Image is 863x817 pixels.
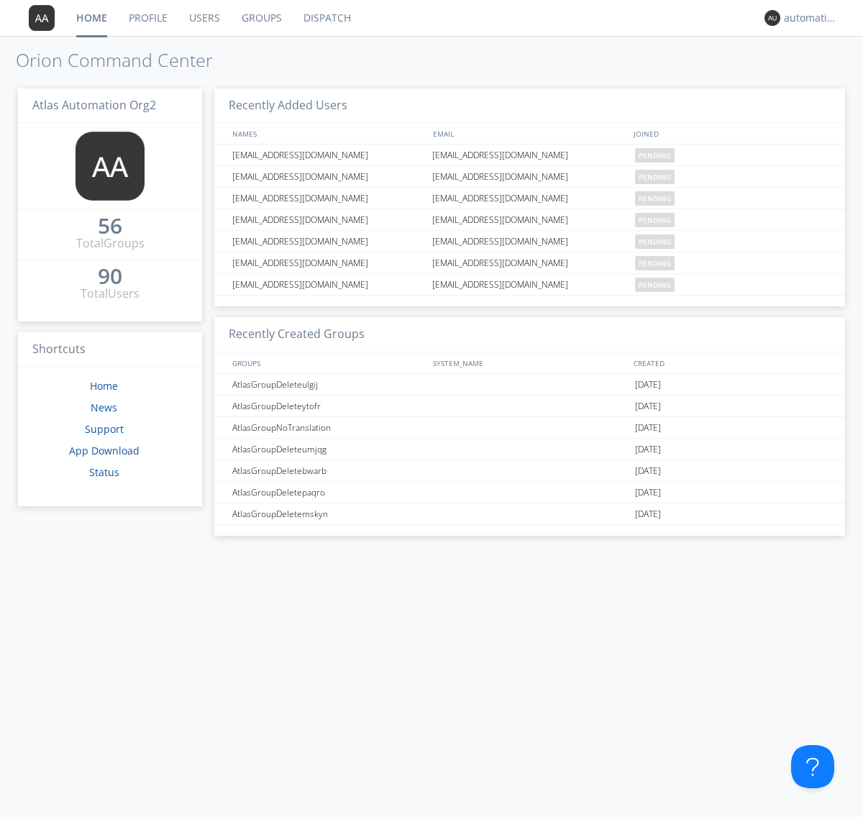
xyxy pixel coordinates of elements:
div: NAMES [229,123,426,144]
div: [EMAIL_ADDRESS][DOMAIN_NAME] [229,252,428,273]
a: [EMAIL_ADDRESS][DOMAIN_NAME][EMAIL_ADDRESS][DOMAIN_NAME]pending [214,231,845,252]
div: GROUPS [229,352,426,373]
img: 373638.png [29,5,55,31]
div: AtlasGroupDeletemskyn [229,503,428,524]
span: Atlas Automation Org2 [32,97,156,113]
h3: Recently Created Groups [214,317,845,352]
a: Home [90,379,118,393]
a: News [91,401,117,414]
img: 373638.png [76,132,145,201]
div: automation+atlas0004+org2 [784,11,838,25]
span: pending [635,170,675,184]
span: [DATE] [635,396,661,417]
div: Total Users [81,286,140,302]
a: AtlasGroupDeletepaqro[DATE] [214,482,845,503]
div: [EMAIL_ADDRESS][DOMAIN_NAME] [229,145,428,165]
div: Total Groups [76,235,145,252]
a: [EMAIL_ADDRESS][DOMAIN_NAME][EMAIL_ADDRESS][DOMAIN_NAME]pending [214,188,845,209]
a: [EMAIL_ADDRESS][DOMAIN_NAME][EMAIL_ADDRESS][DOMAIN_NAME]pending [214,166,845,188]
a: App Download [69,444,140,457]
a: [EMAIL_ADDRESS][DOMAIN_NAME][EMAIL_ADDRESS][DOMAIN_NAME]pending [214,145,845,166]
span: pending [635,213,675,227]
span: pending [635,256,675,270]
a: 90 [98,269,122,286]
a: AtlasGroupDeleteumjqg[DATE] [214,439,845,460]
a: AtlasGroupDeleteulgij[DATE] [214,374,845,396]
div: JOINED [630,123,831,144]
div: [EMAIL_ADDRESS][DOMAIN_NAME] [429,209,631,230]
span: [DATE] [635,374,661,396]
div: AtlasGroupDeleteytofr [229,396,428,416]
span: [DATE] [635,482,661,503]
div: 90 [98,269,122,283]
div: [EMAIL_ADDRESS][DOMAIN_NAME] [429,166,631,187]
a: Status [89,465,119,479]
a: 56 [98,219,122,235]
a: [EMAIL_ADDRESS][DOMAIN_NAME][EMAIL_ADDRESS][DOMAIN_NAME]pending [214,209,845,231]
iframe: Toggle Customer Support [791,745,834,788]
div: [EMAIL_ADDRESS][DOMAIN_NAME] [229,166,428,187]
span: pending [635,234,675,249]
div: [EMAIL_ADDRESS][DOMAIN_NAME] [229,231,428,252]
div: AtlasGroupDeleteumjqg [229,439,428,460]
div: [EMAIL_ADDRESS][DOMAIN_NAME] [229,188,428,209]
a: Support [85,422,124,436]
div: [EMAIL_ADDRESS][DOMAIN_NAME] [429,231,631,252]
div: [EMAIL_ADDRESS][DOMAIN_NAME] [429,188,631,209]
span: pending [635,278,675,292]
div: CREATED [630,352,831,373]
span: [DATE] [635,439,661,460]
a: AtlasGroupDeleteytofr[DATE] [214,396,845,417]
img: 373638.png [764,10,780,26]
span: pending [635,148,675,163]
a: [EMAIL_ADDRESS][DOMAIN_NAME][EMAIL_ADDRESS][DOMAIN_NAME]pending [214,274,845,296]
div: EMAIL [429,123,630,144]
div: AtlasGroupDeletepaqro [229,482,428,503]
div: AtlasGroupDeleteulgij [229,374,428,395]
span: [DATE] [635,460,661,482]
div: 56 [98,219,122,233]
a: AtlasGroupDeletebwarb[DATE] [214,460,845,482]
div: [EMAIL_ADDRESS][DOMAIN_NAME] [429,274,631,295]
span: [DATE] [635,417,661,439]
a: AtlasGroupNoTranslation[DATE] [214,417,845,439]
div: SYSTEM_NAME [429,352,630,373]
div: [EMAIL_ADDRESS][DOMAIN_NAME] [429,252,631,273]
h3: Recently Added Users [214,88,845,124]
span: [DATE] [635,503,661,525]
div: [EMAIL_ADDRESS][DOMAIN_NAME] [229,209,428,230]
span: pending [635,191,675,206]
div: AtlasGroupDeletebwarb [229,460,428,481]
div: [EMAIL_ADDRESS][DOMAIN_NAME] [229,274,428,295]
a: AtlasGroupDeletemskyn[DATE] [214,503,845,525]
h3: Shortcuts [18,332,202,368]
a: [EMAIL_ADDRESS][DOMAIN_NAME][EMAIL_ADDRESS][DOMAIN_NAME]pending [214,252,845,274]
div: AtlasGroupNoTranslation [229,417,428,438]
div: [EMAIL_ADDRESS][DOMAIN_NAME] [429,145,631,165]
